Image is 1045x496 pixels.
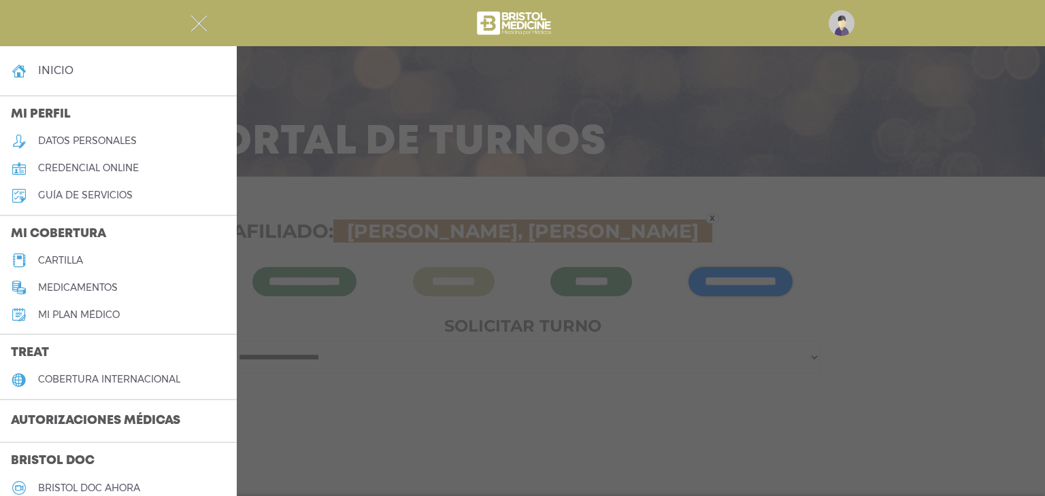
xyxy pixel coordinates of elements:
h4: inicio [38,64,73,77]
h5: Mi plan médico [38,309,120,321]
img: Cober_menu-close-white.svg [190,15,208,32]
h5: guía de servicios [38,190,133,201]
h5: Bristol doc ahora [38,482,140,494]
h5: cobertura internacional [38,374,180,385]
h5: medicamentos [38,282,118,294]
h5: credencial online [38,162,139,174]
h5: cartilla [38,255,83,266]
h5: datos personales [38,135,137,147]
img: bristol-medicine-blanco.png [475,7,556,39]
img: profile-placeholder.svg [829,10,855,36]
